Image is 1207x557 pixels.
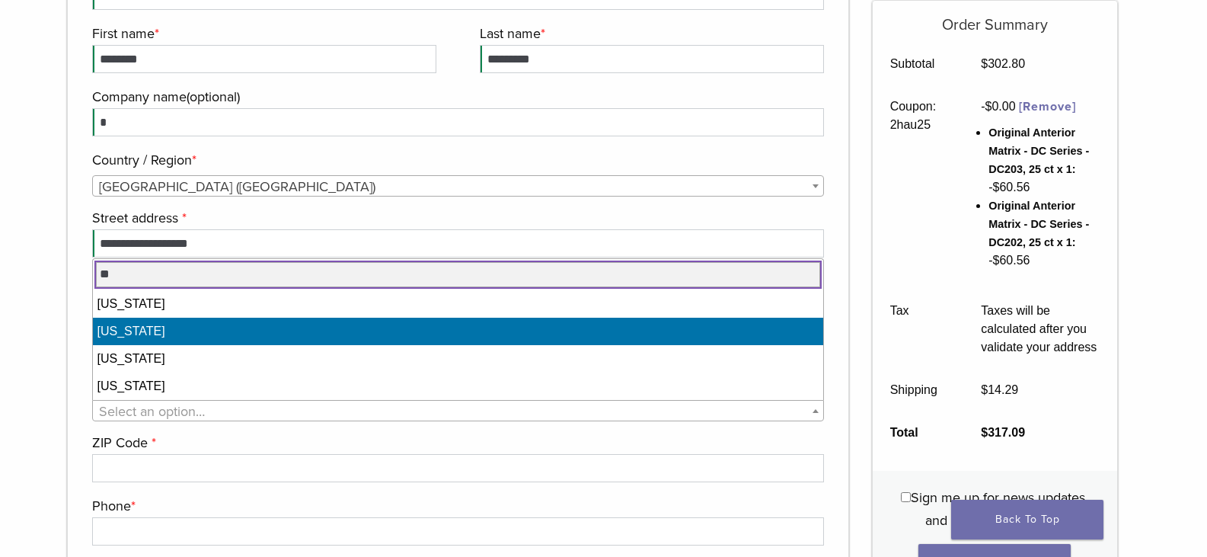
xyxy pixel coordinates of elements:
[92,175,825,197] span: Country / Region
[951,500,1103,539] a: Back To Top
[911,489,1085,529] span: Sign me up for news updates and product discounts!
[873,43,964,85] th: Subtotal
[187,88,240,105] span: (optional)
[993,181,1000,194] span: $
[93,176,824,197] span: United States (US)
[873,1,1117,34] h5: Order Summary
[988,126,1089,175] span: Original Anterior Matrix - DC Series - DC203, 25 ct x 1:
[988,200,1089,248] span: Original Anterior Matrix - DC Series - DC202, 25 ct x 1:
[985,100,992,113] span: $
[988,254,1030,267] span: - 60.56
[981,57,988,70] span: $
[964,290,1117,369] td: Taxes will be calculated after you validate your address
[92,22,433,45] label: First name
[985,100,1016,113] span: 0.00
[1019,99,1076,114] a: Remove 2hau25 coupon
[873,411,964,454] th: Total
[873,369,964,411] th: Shipping
[92,206,821,229] label: Street address
[981,426,1025,439] bdi: 317.09
[873,85,964,290] th: Coupon: 2hau25
[993,254,1000,267] span: $
[964,85,1117,290] td: -
[981,383,988,396] span: $
[480,22,820,45] label: Last name
[981,57,1025,70] bdi: 302.80
[901,492,911,502] input: Sign me up for news updates and product discounts!
[981,426,988,439] span: $
[873,290,964,369] th: Tax
[988,181,1030,194] span: - 60.56
[93,373,824,400] li: [US_STATE]
[981,383,1018,396] bdi: 14.29
[92,85,821,108] label: Company name
[93,318,824,345] li: [US_STATE]
[93,290,824,318] li: [US_STATE]
[92,495,821,517] label: Phone
[92,149,821,171] label: Country / Region
[92,431,821,454] label: ZIP Code
[92,400,825,421] span: State
[99,403,205,420] span: Select an option…
[93,345,824,373] li: [US_STATE]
